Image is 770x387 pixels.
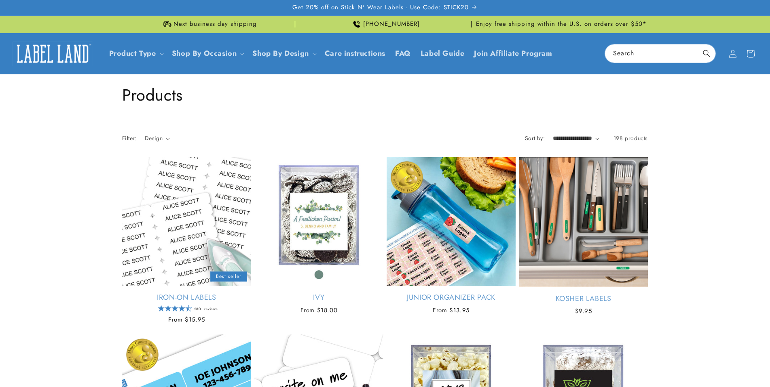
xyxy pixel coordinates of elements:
[122,16,295,33] div: Announcement
[252,48,309,59] a: Shop By Design
[173,20,257,28] span: Next business day shipping
[12,41,93,66] img: Label Land
[325,49,385,58] span: Care instructions
[122,134,137,143] h2: Filter:
[167,44,248,63] summary: Shop By Occasion
[9,38,96,69] a: Label Land
[145,134,163,142] span: Design
[298,16,472,33] div: Announcement
[519,294,648,303] a: Kosher Labels
[613,134,648,142] span: 198 products
[104,44,167,63] summary: Product Type
[145,134,170,143] summary: Design (0 selected)
[469,44,557,63] a: Join Affiliate Program
[363,20,420,28] span: [PHONE_NUMBER]
[387,293,516,302] a: Junior Organizer Pack
[122,84,648,105] h1: Products
[109,48,156,59] a: Product Type
[320,44,390,63] a: Care instructions
[122,293,251,302] a: Iron-On Labels
[247,44,319,63] summary: Shop By Design
[474,49,552,58] span: Join Affiliate Program
[292,4,469,12] span: Get 20% off on Stick N' Wear Labels - Use Code: STICK20
[525,134,545,142] label: Sort by:
[254,293,383,302] a: Ivy
[476,20,647,28] span: Enjoy free shipping within the U.S. on orders over $50*
[421,49,465,58] span: Label Guide
[390,44,416,63] a: FAQ
[416,44,470,63] a: Label Guide
[395,49,411,58] span: FAQ
[475,16,648,33] div: Announcement
[698,44,715,62] button: Search
[172,49,237,58] span: Shop By Occasion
